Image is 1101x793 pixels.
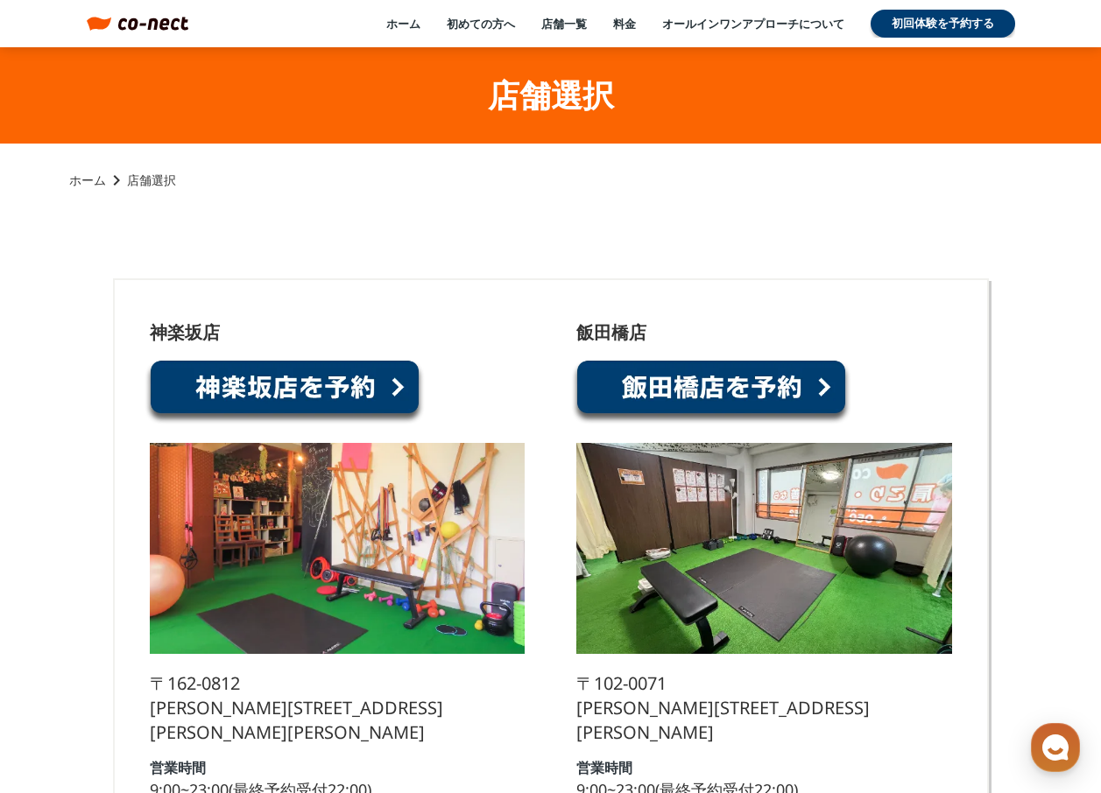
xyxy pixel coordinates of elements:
[662,16,844,32] a: オールインワンアプローチについて
[576,671,951,745] p: 〒102-0071 [PERSON_NAME][STREET_ADDRESS][PERSON_NAME]
[447,16,515,32] a: 初めての方へ
[871,10,1015,38] a: 初回体験を予約する
[488,74,614,117] h1: 店舗選択
[106,170,127,191] i: keyboard_arrow_right
[150,761,206,775] p: 営業時間
[541,16,587,32] a: 店舗一覧
[613,16,636,32] a: 料金
[386,16,420,32] a: ホーム
[69,172,106,189] a: ホーム
[576,761,632,775] p: 営業時間
[576,324,646,341] p: 飯田橋店
[150,671,525,745] p: 〒162-0812 [PERSON_NAME][STREET_ADDRESS][PERSON_NAME][PERSON_NAME]
[127,172,176,189] p: 店舗選択
[150,324,220,341] p: 神楽坂店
